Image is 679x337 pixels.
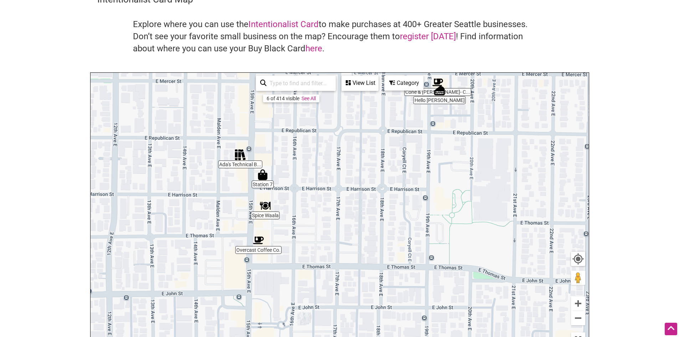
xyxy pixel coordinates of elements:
[267,76,331,90] input: Type to find and filter...
[305,44,322,53] a: here
[571,271,585,285] button: Drag Pegman onto the map to open Street View
[267,96,299,101] div: 6 of 414 visible
[341,76,379,91] div: See a list of the visible businesses
[257,169,268,180] div: Station 7
[384,76,423,91] div: Filter by category
[385,76,423,90] div: Category
[571,311,585,325] button: Zoom out
[434,85,445,96] div: Hello Robin
[571,296,585,311] button: Zoom in
[302,96,316,101] a: See All
[253,235,264,246] div: Overcast Coffee Co.
[133,19,546,55] h4: Explore where you can use the to make purchases at 400+ Greater Seattle businesses. Don’t see you...
[260,200,271,211] div: Spice Waala
[400,31,456,41] a: register [DATE]
[256,76,336,91] div: Type to search and filter
[432,77,443,88] div: Cone & Steiner- Capitol Hill
[235,149,246,160] div: Ada's Technical Books and Café
[665,323,677,335] div: Scroll Back to Top
[248,19,319,29] a: Intentionalist Card
[342,76,378,90] div: View List
[571,252,585,266] button: Your Location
